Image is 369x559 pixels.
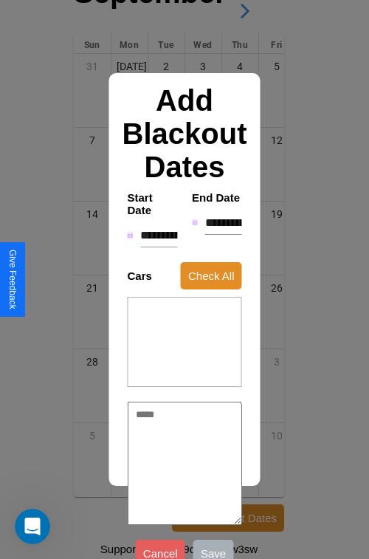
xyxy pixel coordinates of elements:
[120,84,249,184] h2: Add Blackout Dates
[181,262,242,289] button: Check All
[7,250,18,309] div: Give Feedback
[128,270,152,282] h4: Cars
[15,509,50,544] iframe: Intercom live chat
[192,191,242,204] h4: End Date
[128,191,178,216] h4: Start Date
